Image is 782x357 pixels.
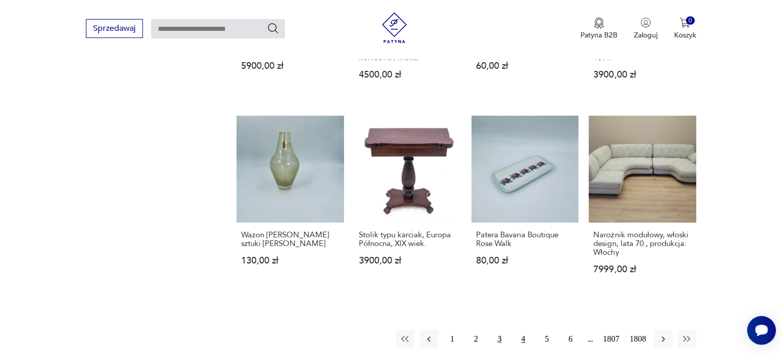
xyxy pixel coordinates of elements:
button: 2 [467,330,485,348]
button: 1807 [601,330,622,348]
h3: Stolik typu karciak, Europa Północna, XIX wiek. [359,231,457,248]
button: 1 [443,330,462,348]
button: Sprzedawaj [86,19,143,38]
p: 5900,00 zł [241,62,339,70]
button: 0Koszyk [674,17,696,40]
iframe: Smartsupp widget button [747,316,776,345]
button: 5 [538,330,556,348]
h3: Narożnik modułowy, włoski design, lata 70., produkcja: Włochy [593,231,691,257]
img: Ikonka użytkownika [641,17,651,28]
p: 130,00 zł [241,256,339,265]
a: Patera Bavaria Boutique Rose WalkPatera Bavaria Boutique Rose Walk80,00 zł [471,116,578,294]
button: Szukaj [267,22,279,34]
p: 7999,00 zł [593,265,691,274]
h3: Wazon [PERSON_NAME] sztuki [PERSON_NAME] [241,231,339,248]
a: Wazon Ingrid Glass sztuki CragueteeWazon [PERSON_NAME] sztuki [PERSON_NAME]130,00 zł [237,116,343,294]
img: Patyna - sklep z meblami i dekoracjami vintage [379,12,410,43]
h3: Patera Bavaria Boutique Rose Walk [476,231,574,248]
button: Patyna B2B [580,17,617,40]
h3: Zabytkowy stolik, [GEOGRAPHIC_DATA], rok 1891. [593,36,691,62]
button: Zaloguj [634,17,658,40]
a: Stolik typu karciak, Europa Północna, XIX wiek.Stolik typu karciak, Europa Północna, XIX wiek.390... [354,116,461,294]
button: 6 [561,330,580,348]
img: Ikona medalu [594,17,604,29]
p: Zaloguj [634,30,658,40]
p: 3900,00 zł [359,256,457,265]
a: Narożnik modułowy, włoski design, lata 70., produkcja: WłochyNarożnik modułowy, włoski design, la... [589,116,696,294]
p: 60,00 zł [476,62,574,70]
p: Koszyk [674,30,696,40]
p: Patyna B2B [580,30,617,40]
h3: Zabytkowy stolik, [GEOGRAPHIC_DATA], koniec XIX wieku. [359,36,457,62]
button: 4 [514,330,533,348]
p: 3900,00 zł [593,70,691,79]
p: 4500,00 zł [359,70,457,79]
img: Ikona koszyka [680,17,690,28]
button: 1808 [627,330,649,348]
a: Ikona medaluPatyna B2B [580,17,617,40]
button: 3 [490,330,509,348]
a: Sprzedawaj [86,26,143,33]
div: 0 [686,16,695,25]
p: 80,00 zł [476,256,574,265]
